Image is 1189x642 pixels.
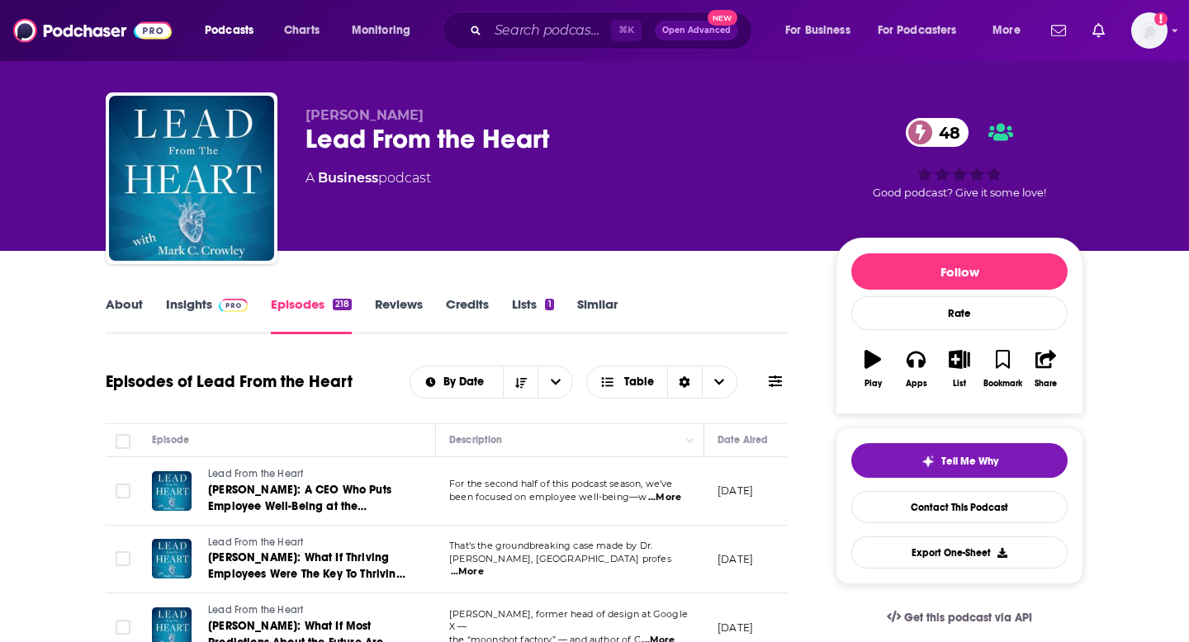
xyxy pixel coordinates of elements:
[718,621,753,635] p: [DATE]
[106,371,353,392] h1: Episodes of Lead From the Heart
[193,17,275,44] button: open menu
[708,10,737,26] span: New
[851,536,1068,569] button: Export One-Sheet
[512,296,553,334] a: Lists1
[106,296,143,334] a: About
[116,484,130,498] span: Toggle select row
[774,17,871,44] button: open menu
[878,19,957,42] span: For Podcasters
[116,620,130,635] span: Toggle select row
[205,19,253,42] span: Podcasts
[577,296,618,334] a: Similar
[306,107,424,123] span: [PERSON_NAME]
[718,430,768,450] div: Date Aired
[983,379,1022,389] div: Bookmark
[1131,12,1168,49] button: Show profile menu
[208,468,303,479] span: Lead From the Heart
[906,118,969,147] a: 48
[941,455,998,468] span: Tell Me Why
[851,443,1068,478] button: tell me why sparkleTell Me Why
[953,379,966,389] div: List
[451,565,484,578] span: ...More
[906,379,927,389] div: Apps
[208,604,303,616] span: Lead From the Heart
[208,482,406,515] a: [PERSON_NAME]: A CEO Who Puts Employee Well-Being at the [GEOGRAPHIC_DATA]
[488,17,611,44] input: Search podcasts, credits, & more...
[208,536,303,548] span: Lead From the Heart
[449,430,502,450] div: Description
[718,484,753,498] p: [DATE]
[894,339,937,399] button: Apps
[410,366,574,399] h2: Choose List sort
[166,296,248,334] a: InsightsPodchaser Pro
[219,299,248,312] img: Podchaser Pro
[443,376,490,388] span: By Date
[271,296,352,334] a: Episodes218
[410,376,504,388] button: open menu
[1045,17,1073,45] a: Show notifications dropdown
[851,296,1068,330] div: Rate
[273,17,329,44] a: Charts
[867,17,981,44] button: open menu
[449,553,671,564] span: [PERSON_NAME], [GEOGRAPHIC_DATA] profes
[904,611,1032,625] span: Get this podcast via API
[921,455,935,468] img: tell me why sparkle
[873,186,1046,199] span: Good podcast? Give it some love!
[116,551,130,566] span: Toggle select row
[851,253,1068,290] button: Follow
[208,467,406,482] a: Lead From the Heart
[785,19,850,42] span: For Business
[545,299,553,310] div: 1
[874,597,1045,638] a: Get this podcast via API
[13,15,172,46] img: Podchaser - Follow, Share and Rate Podcasts
[318,170,378,186] a: Business
[1035,379,1057,389] div: Share
[306,168,431,188] div: A podcast
[662,26,731,35] span: Open Advanced
[208,550,406,583] a: [PERSON_NAME]: What If Thriving Employees Were The Key To Thriving Companies?
[449,491,647,503] span: been focused on employee well-being—w
[586,366,737,399] button: Choose View
[992,19,1021,42] span: More
[938,339,981,399] button: List
[449,478,672,489] span: For the second half of this podcast season, we’ve
[340,17,432,44] button: open menu
[503,366,538,398] button: Sort Direction
[981,17,1041,44] button: open menu
[208,536,406,550] a: Lead From the Heart
[981,339,1024,399] button: Bookmark
[655,21,738,40] button: Open AdvancedNew
[208,603,406,618] a: Lead From the Heart
[449,608,688,633] span: [PERSON_NAME], former head of design at Google X —
[624,376,654,388] span: Table
[208,483,391,530] span: [PERSON_NAME]: A CEO Who Puts Employee Well-Being at the [GEOGRAPHIC_DATA]
[109,96,274,261] img: Lead From the Heart
[865,379,882,389] div: Play
[1025,339,1068,399] button: Share
[1154,12,1168,26] svg: Add a profile image
[208,550,405,597] span: [PERSON_NAME]: What If Thriving Employees Were The Key To Thriving Companies?
[1086,17,1111,45] a: Show notifications dropdown
[458,12,768,50] div: Search podcasts, credits, & more...
[352,19,410,42] span: Monitoring
[1131,12,1168,49] img: User Profile
[284,19,320,42] span: Charts
[648,491,681,504] span: ...More
[1131,12,1168,49] span: Logged in as megcassidy
[152,430,189,450] div: Episode
[680,431,700,451] button: Column Actions
[449,540,652,551] span: That’s the groundbreaking case made by Dr.
[611,20,642,41] span: ⌘ K
[333,299,352,310] div: 218
[851,339,894,399] button: Play
[836,107,1083,210] div: 48Good podcast? Give it some love!
[446,296,489,334] a: Credits
[718,552,753,566] p: [DATE]
[922,118,969,147] span: 48
[667,366,702,398] div: Sort Direction
[851,491,1068,523] a: Contact This Podcast
[538,366,572,398] button: open menu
